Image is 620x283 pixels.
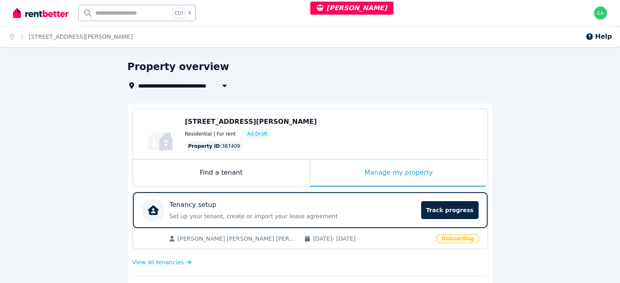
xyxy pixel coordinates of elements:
span: k [188,10,191,16]
span: Ctrl [172,8,185,18]
span: [PERSON_NAME] [PERSON_NAME] [PERSON_NAME] [178,235,296,243]
p: Set up your tenant, create or import your lease agreement [170,212,417,220]
span: Property ID [188,143,220,149]
span: [DATE] - [DATE] [313,235,431,243]
span: View all tenancies [132,258,184,266]
span: Residential | For rent [185,131,236,137]
a: [STREET_ADDRESS][PERSON_NAME] [29,33,133,40]
span: [STREET_ADDRESS][PERSON_NAME] [185,118,317,125]
button: Help [585,32,612,42]
img: RentBetter [13,7,68,19]
a: Tenancy setupSet up your tenant, create or import your lease agreementTrack progress [133,192,488,228]
span: [PERSON_NAME] [317,4,387,12]
a: View all tenancies [132,258,192,266]
span: Onboarding [436,234,479,243]
h1: Property overview [128,60,229,73]
span: Ad: Draft [247,131,267,137]
span: Track progress [421,201,478,219]
div: Find a tenant [133,160,310,186]
img: earl@rentbetter.com.au [594,7,607,20]
div: : 387409 [185,141,244,151]
div: Manage my property [310,160,488,186]
p: Tenancy setup [170,200,216,210]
